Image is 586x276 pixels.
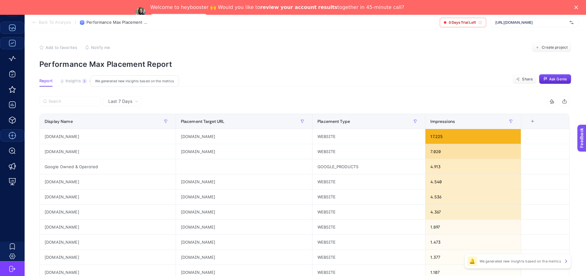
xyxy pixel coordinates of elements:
[150,14,207,21] a: Speak with an Expert
[495,20,567,25] span: [URL][DOMAIN_NAME]
[181,119,225,124] span: Placement Target URL
[449,20,476,25] span: 0 Days Trial Left
[39,45,77,50] button: Add to favorites
[313,159,425,174] div: GOOGLE_PRODUCTS
[40,189,176,204] div: [DOMAIN_NAME]
[574,6,580,9] div: Close
[40,159,176,174] div: Google Owned & Operated
[313,129,425,144] div: WEBSITE
[542,45,568,50] span: Create project
[176,205,312,219] div: [DOMAIN_NAME]
[40,174,176,189] div: [DOMAIN_NAME]
[40,144,176,159] div: [DOMAIN_NAME]
[313,205,425,219] div: WEBSITE
[527,119,538,124] div: +
[425,174,521,189] div: 4.540
[430,119,455,124] span: Impressions
[39,60,571,69] p: Performance Max Placement Report
[40,235,176,250] div: [DOMAIN_NAME]
[313,189,425,204] div: WEBSITE
[317,119,350,124] span: Placement Type
[46,45,77,50] span: Add to favorites
[40,129,176,144] div: [DOMAIN_NAME]
[522,77,533,82] span: Share
[532,43,571,52] button: Create project
[39,79,53,83] span: Report
[425,250,521,265] div: 1.377
[40,205,176,219] div: [DOMAIN_NAME]
[539,74,571,84] button: Ask Genie
[136,7,146,17] img: Profile image for Neslihan
[86,20,148,25] span: Performance Max Placement Report
[85,45,110,50] button: Notify me
[425,189,521,204] div: 4.536
[91,45,110,50] span: Notify me
[313,250,425,265] div: WEBSITE
[176,129,312,144] div: [DOMAIN_NAME]
[318,4,337,10] b: results
[176,220,312,234] div: [DOMAIN_NAME]
[49,99,97,104] input: Search
[467,256,477,266] div: 🔔
[45,119,73,124] span: Display Name
[313,174,425,189] div: WEBSITE
[176,189,312,204] div: [DOMAIN_NAME]
[425,144,521,159] div: 7.020
[425,205,521,219] div: 4.367
[512,74,536,84] button: Share
[313,144,425,159] div: WEBSITE
[313,235,425,250] div: WEBSITE
[90,75,179,87] div: We generated new insights based on the metrics
[549,77,567,82] span: Ask Genie
[176,144,312,159] div: [DOMAIN_NAME]
[176,174,312,189] div: [DOMAIN_NAME]
[176,235,312,250] div: [DOMAIN_NAME]
[425,235,521,250] div: 1.473
[313,220,425,234] div: WEBSITE
[570,19,573,26] img: svg%3e
[82,79,87,83] div: 3
[425,129,521,144] div: 17.225
[40,250,176,265] div: [DOMAIN_NAME]
[150,4,404,10] div: Welcome to heybooster 🙌 Would you like to together in 45-minute call?
[480,259,561,264] p: We generated new insights based on the metrics
[526,119,531,132] div: 4 items selected
[176,250,312,265] div: [DOMAIN_NAME]
[75,20,76,25] span: /
[40,220,176,234] div: [DOMAIN_NAME]
[66,79,81,83] span: Insights
[260,4,317,10] b: review your account
[39,20,71,25] span: Back To Analysis
[108,98,132,104] span: Last 7 Days
[425,220,521,234] div: 1.897
[4,2,23,7] span: Feedback
[425,159,521,174] div: 4.913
